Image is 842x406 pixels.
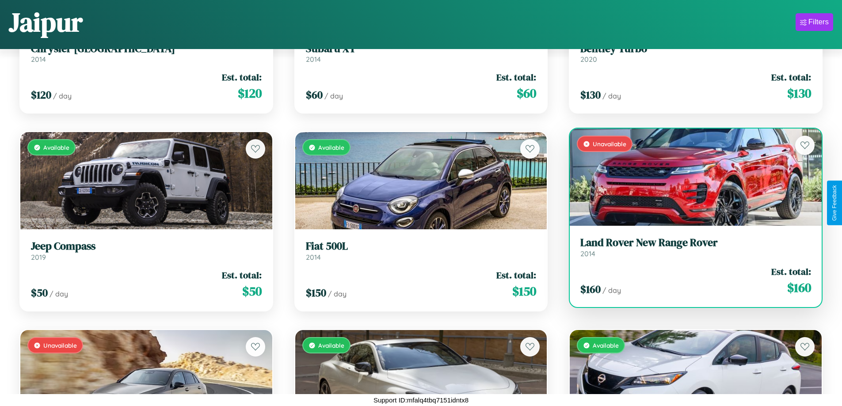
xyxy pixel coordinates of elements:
[242,282,262,300] span: $ 50
[771,71,811,83] span: Est. total:
[31,253,46,262] span: 2019
[787,279,811,296] span: $ 160
[306,240,537,262] a: Fiat 500L2014
[580,236,811,258] a: Land Rover New Range Rover2014
[512,282,536,300] span: $ 150
[306,253,321,262] span: 2014
[580,249,595,258] span: 2014
[31,42,262,64] a: Chrysler [GEOGRAPHIC_DATA]2014
[593,341,619,349] span: Available
[306,42,537,64] a: Subaru XT2014
[328,289,347,298] span: / day
[808,18,829,27] div: Filters
[31,240,262,262] a: Jeep Compass2019
[602,91,621,100] span: / day
[593,140,626,148] span: Unavailable
[238,84,262,102] span: $ 120
[831,185,838,221] div: Give Feedback
[43,144,69,151] span: Available
[324,91,343,100] span: / day
[306,55,321,64] span: 2014
[771,265,811,278] span: Est. total:
[580,42,811,64] a: Bentley Turbo2020
[580,55,597,64] span: 2020
[796,13,833,31] button: Filters
[517,84,536,102] span: $ 60
[318,341,344,349] span: Available
[43,341,77,349] span: Unavailable
[9,4,83,40] h1: Jaipur
[50,289,68,298] span: / day
[496,269,536,281] span: Est. total:
[53,91,72,100] span: / day
[602,286,621,295] span: / day
[306,87,323,102] span: $ 60
[222,269,262,281] span: Est. total:
[496,71,536,83] span: Est. total:
[318,144,344,151] span: Available
[31,87,51,102] span: $ 120
[373,394,469,406] p: Support ID: mfalq4tbq7151idntx8
[31,42,262,55] h3: Chrysler [GEOGRAPHIC_DATA]
[31,285,48,300] span: $ 50
[31,55,46,64] span: 2014
[580,282,601,296] span: $ 160
[580,236,811,249] h3: Land Rover New Range Rover
[787,84,811,102] span: $ 130
[31,240,262,253] h3: Jeep Compass
[580,87,601,102] span: $ 130
[222,71,262,83] span: Est. total:
[306,240,537,253] h3: Fiat 500L
[306,285,326,300] span: $ 150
